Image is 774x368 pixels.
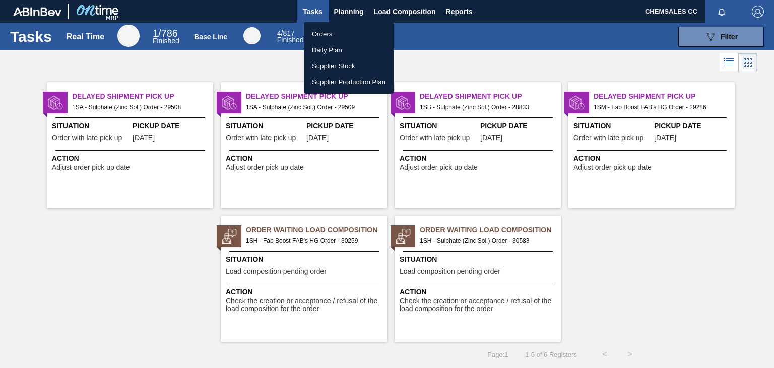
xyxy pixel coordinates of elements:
[304,42,394,58] a: Daily Plan
[304,74,394,90] a: Supplier Production Plan
[304,58,394,74] a: Supplier Stock
[304,26,394,42] a: Orders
